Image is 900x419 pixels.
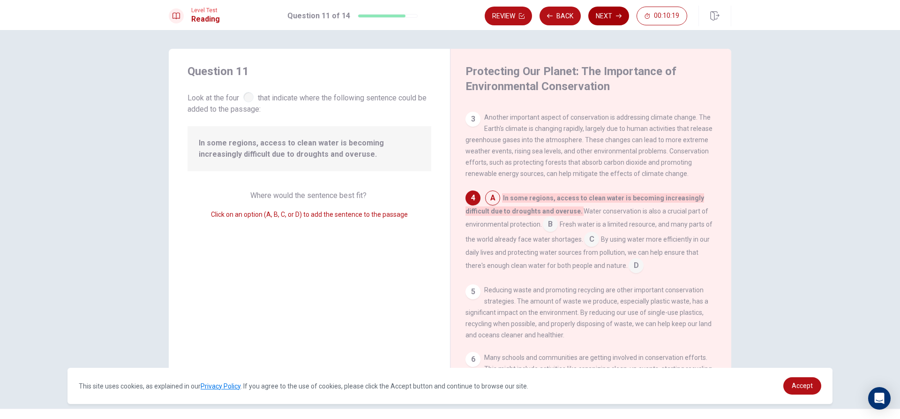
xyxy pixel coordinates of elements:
h4: Question 11 [187,64,431,79]
span: Many schools and communities are getting involved in conservation efforts. This might include act... [465,354,712,395]
span: This site uses cookies, as explained in our . If you agree to the use of cookies, please click th... [79,382,528,390]
span: B [543,217,558,232]
div: Open Intercom Messenger [868,387,891,410]
span: C [584,232,599,247]
span: In some regions, access to clean water is becoming increasingly difficult due to droughts and ove... [465,193,704,216]
span: 00:10:19 [654,12,679,20]
span: Water conservation is also a crucial part of environmental protection. [465,207,708,228]
button: Next [588,7,629,25]
h4: Protecting Our Planet: The Importance of Environmental Conservation [465,64,714,94]
span: Level Test [191,7,220,14]
a: dismiss cookie message [783,377,821,395]
h1: Reading [191,14,220,25]
div: cookieconsent [67,368,832,404]
span: Reducing waste and promoting recycling are other important conservation strategies. The amount of... [465,286,712,339]
a: Privacy Policy [201,382,240,390]
div: 3 [465,112,480,127]
span: A [485,190,500,206]
div: 4 [465,190,480,206]
span: Fresh water is a limited resource, and many parts of the world already face water shortages. [465,221,712,243]
h1: Question 11 of 14 [287,10,350,22]
span: Accept [792,382,813,389]
span: In some regions, access to clean water is becoming increasingly difficult due to droughts and ove... [199,137,420,160]
span: Another important aspect of conservation is addressing climate change. The Earth's climate is cha... [465,114,712,177]
span: Click on an option (A, B, C, or D) to add the sentence to the passage [211,211,408,218]
button: 00:10:19 [637,7,687,25]
button: Back [540,7,581,25]
span: D [629,258,644,273]
span: By using water more efficiently in our daily lives and protecting water sources from pollution, w... [465,236,710,269]
div: 5 [465,284,480,299]
button: Review [485,7,532,25]
span: Look at the four that indicate where the following sentence could be added to the passage: [187,90,431,115]
div: 6 [465,352,480,367]
span: Where would the sentence best fit? [250,191,368,200]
